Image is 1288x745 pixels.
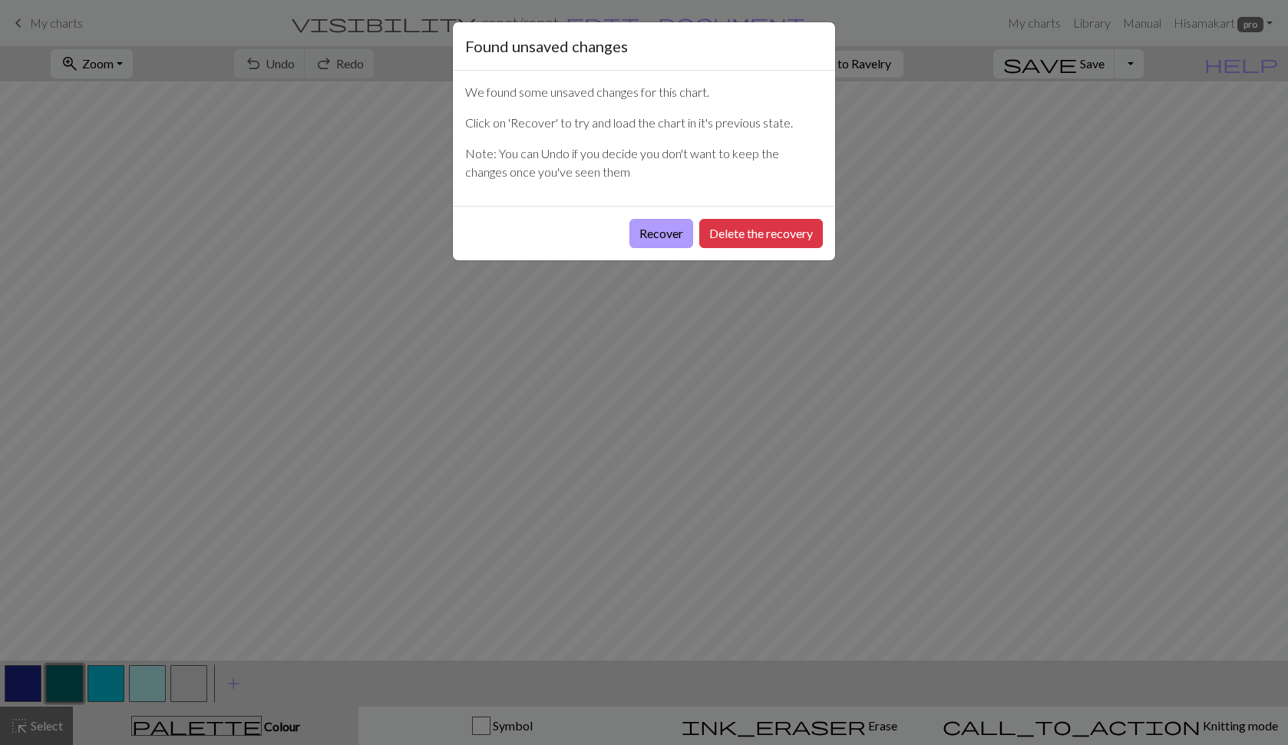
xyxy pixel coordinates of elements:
button: Recover [629,219,693,248]
button: Delete the recovery [699,219,823,248]
h5: Found unsaved changes [465,35,628,58]
p: Click on 'Recover' to try and load the chart in it's previous state. [465,114,823,132]
p: We found some unsaved changes for this chart. [465,83,823,101]
p: Note: You can Undo if you decide you don't want to keep the changes once you've seen them [465,144,823,181]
